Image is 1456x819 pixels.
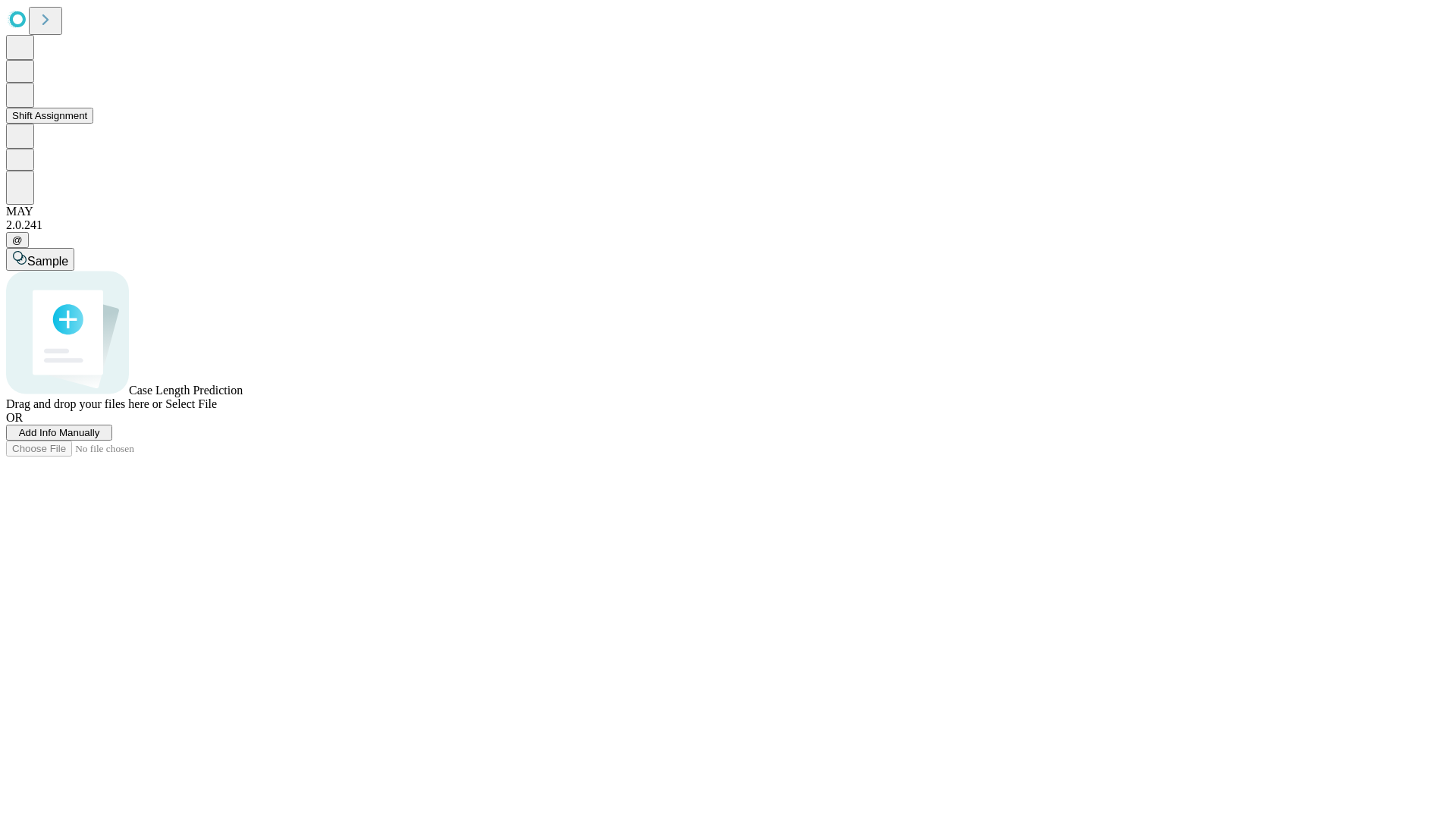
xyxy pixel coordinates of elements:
[129,384,243,397] span: Case Length Prediction
[6,411,23,424] span: OR
[6,232,29,248] button: @
[12,234,23,246] span: @
[6,108,93,124] button: Shift Assignment
[6,397,162,410] span: Drag and drop your files here or
[19,427,100,438] span: Add Info Manually
[6,218,1450,232] div: 2.0.241
[165,397,217,410] span: Select File
[6,205,1450,218] div: MAY
[6,425,112,441] button: Add Info Manually
[27,255,68,268] span: Sample
[6,248,74,271] button: Sample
